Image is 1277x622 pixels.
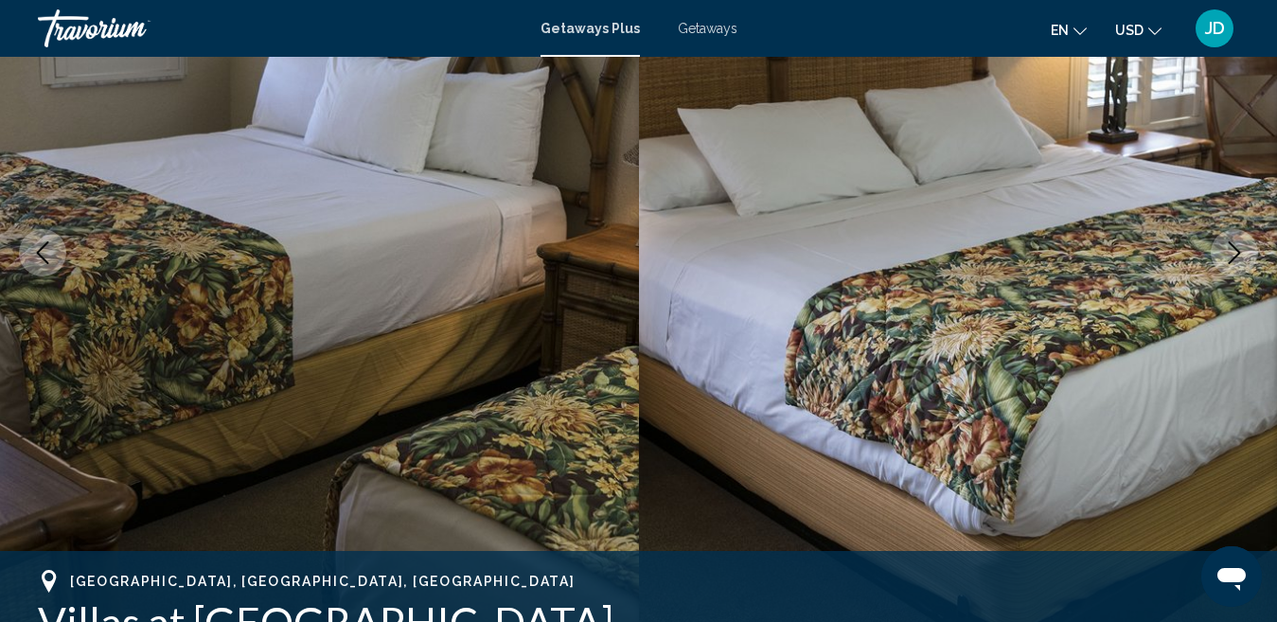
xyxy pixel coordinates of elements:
[1190,9,1239,48] button: User Menu
[678,21,737,36] a: Getaways
[1115,23,1144,38] span: USD
[19,229,66,276] button: Previous image
[70,574,575,589] span: [GEOGRAPHIC_DATA], [GEOGRAPHIC_DATA], [GEOGRAPHIC_DATA]
[38,9,522,47] a: Travorium
[1205,19,1225,38] span: JD
[1051,16,1087,44] button: Change language
[1211,229,1258,276] button: Next image
[1051,23,1069,38] span: en
[541,21,640,36] a: Getaways Plus
[1201,546,1262,607] iframe: Button to launch messaging window
[1115,16,1162,44] button: Change currency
